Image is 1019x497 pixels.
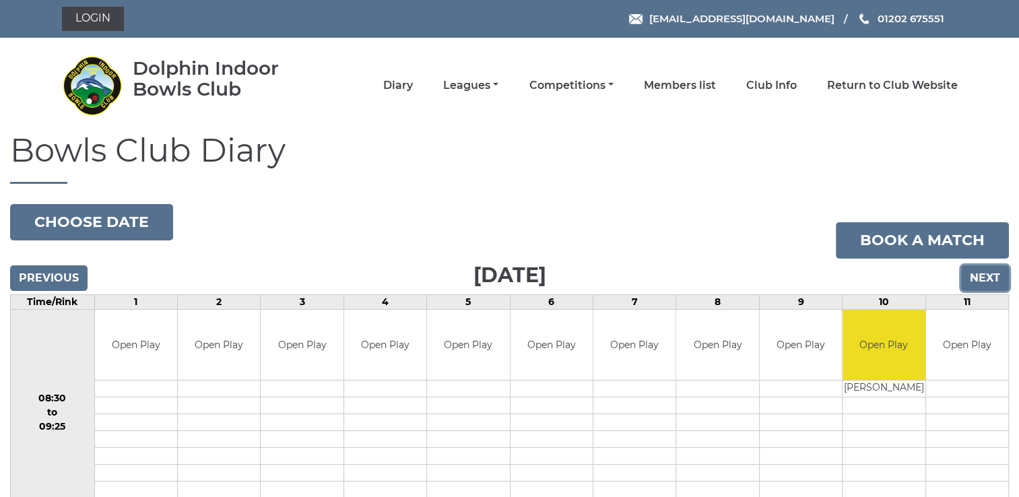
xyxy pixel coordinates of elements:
[629,14,643,24] img: Email
[95,310,177,380] td: Open Play
[10,265,88,291] input: Previous
[443,78,498,93] a: Leagues
[261,310,343,380] td: Open Play
[10,204,173,240] button: Choose date
[62,55,123,116] img: Dolphin Indoor Bowls Club
[843,380,925,397] td: [PERSON_NAME]
[427,310,509,380] td: Open Play
[676,310,758,380] td: Open Play
[427,294,510,309] td: 5
[178,310,260,380] td: Open Play
[843,294,925,309] td: 10
[94,294,177,309] td: 1
[344,310,426,380] td: Open Play
[343,294,426,309] td: 4
[593,294,676,309] td: 7
[926,310,1009,380] td: Open Play
[10,133,1009,184] h1: Bowls Club Diary
[593,310,676,380] td: Open Play
[511,310,593,380] td: Open Play
[676,294,759,309] td: 8
[836,222,1009,259] a: Book a match
[961,265,1009,291] input: Next
[529,78,613,93] a: Competitions
[859,13,869,24] img: Phone us
[759,294,842,309] td: 9
[11,294,95,309] td: Time/Rink
[133,58,318,100] div: Dolphin Indoor Bowls Club
[383,78,413,93] a: Diary
[877,12,944,25] span: 01202 675551
[760,310,842,380] td: Open Play
[177,294,260,309] td: 2
[827,78,958,93] a: Return to Club Website
[62,7,124,31] a: Login
[649,12,834,25] span: [EMAIL_ADDRESS][DOMAIN_NAME]
[857,11,944,26] a: Phone us 01202 675551
[629,11,834,26] a: Email [EMAIL_ADDRESS][DOMAIN_NAME]
[261,294,343,309] td: 3
[843,310,925,380] td: Open Play
[925,294,1009,309] td: 11
[510,294,593,309] td: 6
[746,78,797,93] a: Club Info
[644,78,716,93] a: Members list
